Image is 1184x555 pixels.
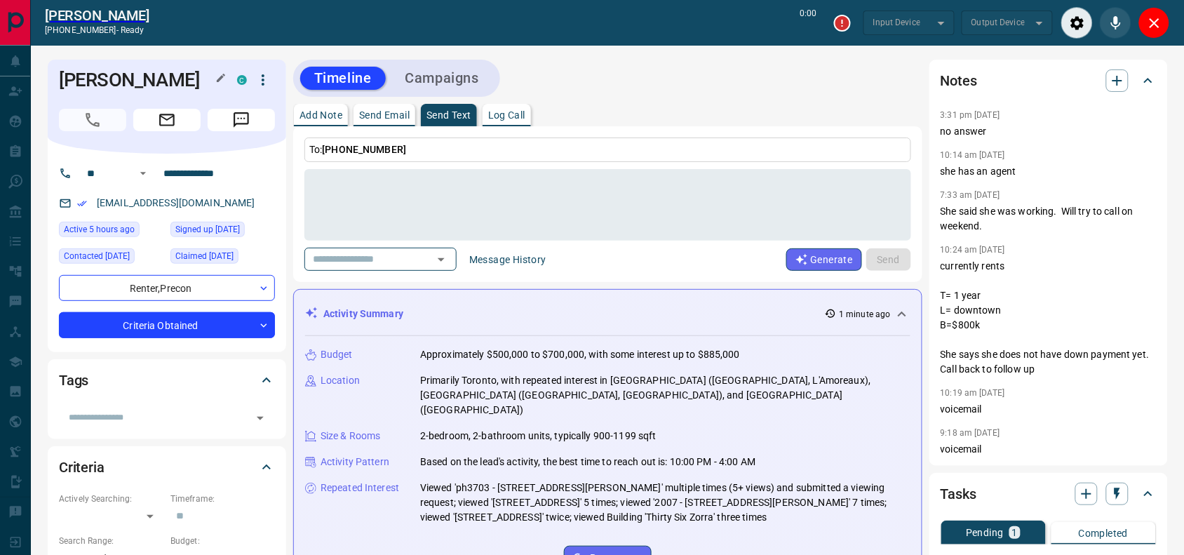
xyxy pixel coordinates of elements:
p: Budget: [170,535,275,547]
p: 2-bedroom, 2-bathroom units, typically 900-1199 sqft [420,429,657,443]
div: Tue Oct 14 2025 [59,222,163,241]
p: 10:14 am [DATE] [941,150,1005,160]
p: 3:31 pm [DATE] [941,110,1000,120]
span: ready [121,25,144,35]
span: Email [133,109,201,131]
p: 10:19 am [DATE] [941,388,1005,398]
div: Mute [1100,7,1131,39]
h1: [PERSON_NAME] [59,69,216,91]
p: Size & Rooms [321,429,381,443]
div: Activity Summary1 minute ago [305,301,910,327]
div: condos.ca [237,75,247,85]
p: Search Range: [59,535,163,547]
p: She said she was working. Will try to call on weekend. [941,204,1157,234]
p: Budget [321,347,353,362]
div: Criteria Obtained [59,312,275,338]
p: Completed [1079,528,1129,538]
p: 7:33 am [DATE] [941,190,1000,200]
button: Open [431,250,451,269]
div: Tasks [941,477,1157,511]
p: 1 [1012,528,1018,537]
p: To: [304,138,911,162]
p: Log Call [488,110,525,120]
p: Activity Pattern [321,455,389,469]
p: [PHONE_NUMBER] - [45,24,149,36]
a: [EMAIL_ADDRESS][DOMAIN_NAME] [97,197,255,208]
p: Send Text [426,110,471,120]
p: Send Email [359,110,410,120]
p: Repeated Interest [321,481,399,495]
p: Pending [966,528,1004,537]
p: 1 minute ago [839,308,890,321]
p: no answer [941,124,1157,139]
div: Notes [941,64,1157,98]
button: Open [135,165,152,182]
button: Message History [461,248,555,271]
h2: Notes [941,69,977,92]
span: Message [208,109,275,131]
div: Audio Settings [1061,7,1093,39]
span: Active 5 hours ago [64,222,135,236]
div: Renter , Precon [59,275,275,301]
p: Based on the lead's activity, the best time to reach out is: 10:00 PM - 4:00 AM [420,455,755,469]
div: Close [1138,7,1170,39]
span: Claimed [DATE] [175,249,234,263]
p: 10:24 am [DATE] [941,245,1005,255]
span: Signed up [DATE] [175,222,240,236]
h2: Tasks [941,483,976,505]
button: Timeline [300,67,386,90]
h2: Tags [59,369,88,392]
p: she has an agent [941,164,1157,179]
p: Add Note [300,110,342,120]
span: Contacted [DATE] [64,249,130,263]
p: currently rents T= 1 year L= downtown B=$800k She says she does not have down payment yet. Call b... [941,259,1157,377]
p: Viewed 'ph3703 - [STREET_ADDRESS][PERSON_NAME]' multiple times (5+ views) and submitted a viewing... [420,481,910,525]
button: Campaigns [391,67,493,90]
p: voicemail [941,402,1157,417]
p: Timeframe: [170,493,275,505]
div: Criteria [59,450,275,484]
p: 0:00 [800,7,817,39]
p: Activity Summary [323,307,403,321]
svg: Email Verified [77,199,87,208]
p: Location [321,373,360,388]
span: Call [59,109,126,131]
div: Wed Sep 24 2025 [59,248,163,268]
div: Sun Nov 12 2023 [170,222,275,241]
button: Open [250,408,270,428]
div: Sun Sep 14 2025 [170,248,275,268]
p: Actively Searching: [59,493,163,505]
p: Approximately $500,000 to $700,000, with some interest up to $885,000 [420,347,740,362]
div: Tags [59,363,275,397]
p: Primarily Toronto, with repeated interest in [GEOGRAPHIC_DATA] ([GEOGRAPHIC_DATA], L'Amoreaux), [... [420,373,910,417]
a: [PERSON_NAME] [45,7,149,24]
span: [PHONE_NUMBER] [322,144,406,155]
p: voicemail [941,442,1157,457]
h2: Criteria [59,456,105,479]
button: Generate [786,248,862,271]
p: 9:18 am [DATE] [941,428,1000,438]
